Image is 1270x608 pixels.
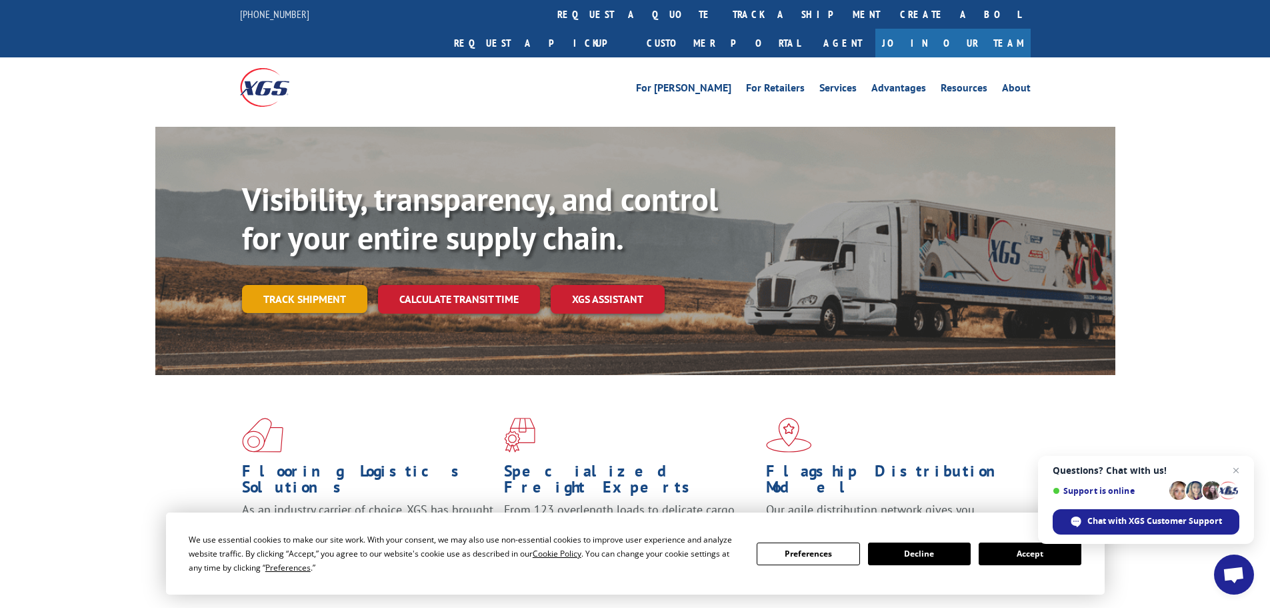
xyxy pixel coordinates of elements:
img: xgs-icon-flagship-distribution-model-red [766,418,812,452]
a: Services [819,83,857,97]
span: Questions? Chat with us! [1053,465,1239,476]
a: About [1002,83,1031,97]
h1: Flooring Logistics Solutions [242,463,494,502]
span: Support is online [1053,486,1165,496]
button: Accept [979,543,1081,565]
a: Open chat [1214,555,1254,595]
span: Chat with XGS Customer Support [1087,515,1222,527]
a: Track shipment [242,285,367,313]
p: From 123 overlength loads to delicate cargo, our experienced staff knows the best way to move you... [504,502,756,561]
a: XGS ASSISTANT [551,285,665,314]
h1: Flagship Distribution Model [766,463,1018,502]
div: We use essential cookies to make our site work. With your consent, we may also use non-essential ... [189,533,741,575]
img: xgs-icon-total-supply-chain-intelligence-red [242,418,283,452]
span: As an industry carrier of choice, XGS has brought innovation and dedication to flooring logistics... [242,502,493,549]
a: Advantages [871,83,926,97]
a: For Retailers [746,83,805,97]
a: Request a pickup [444,29,637,57]
a: Calculate transit time [378,285,540,314]
a: [PHONE_NUMBER] [240,7,309,21]
span: Preferences [265,562,311,573]
a: Customer Portal [637,29,810,57]
a: Resources [941,83,987,97]
span: Our agile distribution network gives you nationwide inventory management on demand. [766,502,1011,533]
b: Visibility, transparency, and control for your entire supply chain. [242,178,718,258]
a: Join Our Team [875,29,1031,57]
span: Cookie Policy [533,548,581,559]
div: Cookie Consent Prompt [166,513,1105,595]
a: For [PERSON_NAME] [636,83,731,97]
img: xgs-icon-focused-on-flooring-red [504,418,535,452]
h1: Specialized Freight Experts [504,463,756,502]
button: Decline [868,543,971,565]
a: Agent [810,29,875,57]
span: Chat with XGS Customer Support [1053,509,1239,535]
button: Preferences [757,543,859,565]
